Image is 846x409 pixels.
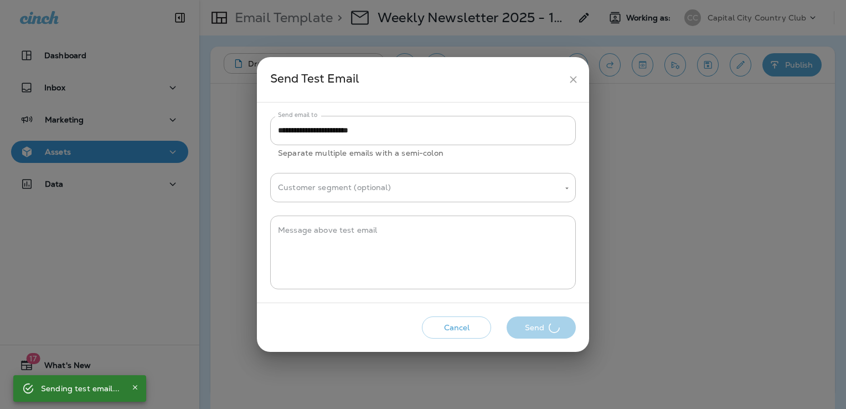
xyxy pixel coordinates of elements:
[278,111,317,119] label: Send email to
[41,379,120,398] div: Sending test email...
[422,316,491,339] button: Cancel
[270,69,563,90] div: Send Test Email
[278,147,568,160] p: Separate multiple emails with a semi-colon
[562,183,572,193] button: Open
[128,381,142,394] button: Close
[563,69,584,90] button: close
